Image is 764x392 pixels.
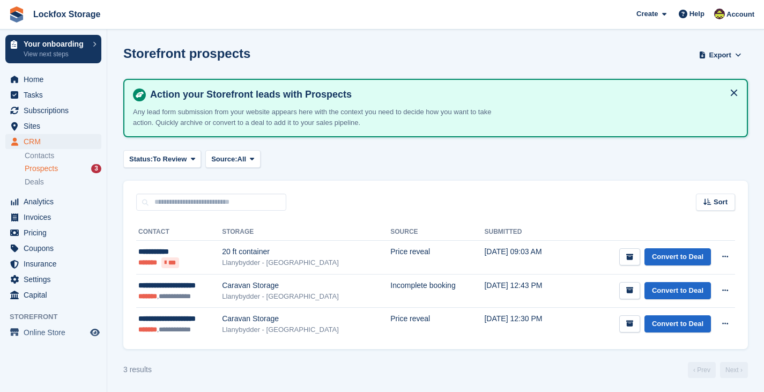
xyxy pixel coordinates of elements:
span: Status: [129,154,153,165]
td: [DATE] 12:30 PM [484,307,568,341]
img: stora-icon-8386f47178a22dfd0bd8f6a31ec36ba5ce8667c1dd55bd0f319d3a0aa187defe.svg [9,6,25,23]
a: menu [5,103,101,118]
td: Price reveal [390,241,484,275]
span: Pricing [24,225,88,240]
span: Subscriptions [24,103,88,118]
span: Invoices [24,210,88,225]
th: Submitted [484,224,568,241]
span: CRM [24,134,88,149]
span: Storefront [10,312,107,322]
span: Capital [24,287,88,302]
p: Any lead form submission from your website appears here with the context you need to decide how y... [133,107,508,128]
a: menu [5,325,101,340]
a: menu [5,87,101,102]
a: menu [5,194,101,209]
th: Contact [136,224,222,241]
a: menu [5,287,101,302]
a: menu [5,272,101,287]
a: Contacts [25,151,101,161]
div: 3 results [123,364,152,375]
img: Dan Shepherd [714,9,725,19]
a: Convert to Deal [644,282,711,300]
a: Convert to Deal [644,315,711,333]
td: Incomplete booking [390,274,484,307]
a: Convert to Deal [644,248,711,266]
span: All [238,154,247,165]
button: Export [696,46,744,64]
td: [DATE] 12:43 PM [484,274,568,307]
p: Your onboarding [24,40,87,48]
a: menu [5,210,101,225]
span: Analytics [24,194,88,209]
a: menu [5,256,101,271]
span: Coupons [24,241,88,256]
a: menu [5,225,101,240]
span: To Review [153,154,187,165]
p: View next steps [24,49,87,59]
a: Lockfox Storage [29,5,105,23]
a: Prospects 3 [25,163,101,174]
h1: Storefront prospects [123,46,250,61]
div: Llanybydder - [GEOGRAPHIC_DATA] [222,324,390,335]
span: Online Store [24,325,88,340]
a: menu [5,119,101,134]
span: Insurance [24,256,88,271]
span: Sort [714,197,728,208]
div: Llanybydder - [GEOGRAPHIC_DATA] [222,291,390,302]
span: Export [709,50,731,61]
div: Caravan Storage [222,313,390,324]
span: Sites [24,119,88,134]
span: Source: [211,154,237,165]
div: Caravan Storage [222,280,390,291]
nav: Page [686,362,750,378]
a: Preview store [88,326,101,339]
button: Status: To Review [123,150,201,168]
span: Prospects [25,164,58,174]
a: Previous [688,362,716,378]
a: menu [5,134,101,149]
a: menu [5,72,101,87]
span: Home [24,72,88,87]
h4: Action your Storefront leads with Prospects [146,88,738,101]
span: Create [636,9,658,19]
span: Settings [24,272,88,287]
button: Source: All [205,150,261,168]
span: Help [689,9,704,19]
th: Storage [222,224,390,241]
span: Tasks [24,87,88,102]
a: menu [5,241,101,256]
a: Next [720,362,748,378]
th: Source [390,224,484,241]
div: Llanybydder - [GEOGRAPHIC_DATA] [222,257,390,268]
td: Price reveal [390,307,484,341]
span: Account [726,9,754,20]
span: Deals [25,177,44,187]
a: Your onboarding View next steps [5,35,101,63]
div: 20 ft container [222,246,390,257]
td: [DATE] 09:03 AM [484,241,568,275]
a: Deals [25,176,101,188]
div: 3 [91,164,101,173]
